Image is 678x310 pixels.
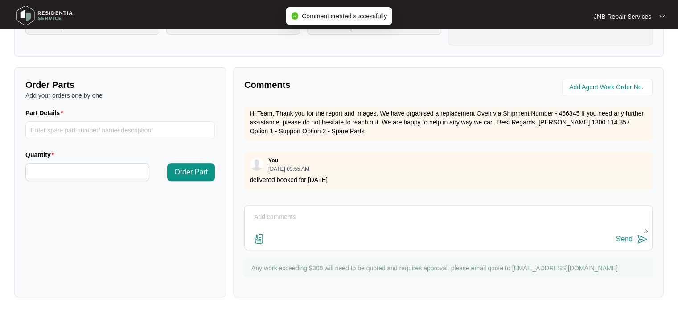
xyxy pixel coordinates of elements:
[637,234,648,244] img: send-icon.svg
[25,150,58,159] label: Quantity
[174,167,208,178] span: Order Part
[659,14,665,19] img: dropdown arrow
[616,235,633,243] div: Send
[302,12,387,20] span: Comment created successfully
[594,12,651,21] p: JNB Repair Services
[25,79,215,91] p: Order Parts
[268,166,309,172] p: [DATE] 09:55 AM
[616,233,648,245] button: Send
[25,121,215,139] input: Part Details
[250,175,647,184] p: delivered booked for [DATE]
[254,233,264,244] img: file-attachment-doc.svg
[25,91,215,100] p: Add your orders one by one
[250,157,263,171] img: user.svg
[25,108,67,117] label: Part Details
[291,12,298,20] span: check-circle
[167,163,215,181] button: Order Part
[250,109,647,136] p: Hi Team, Thank you for the report and images. We have organised a replacement Oven via Shipment N...
[251,264,648,273] p: Any work exceeding $300 will need to be quoted and requires approval, please email quote to [EMAI...
[26,164,149,181] input: Quantity
[13,2,76,29] img: residentia service logo
[268,157,278,164] p: You
[569,82,647,93] input: Add Agent Work Order No.
[244,79,442,91] p: Comments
